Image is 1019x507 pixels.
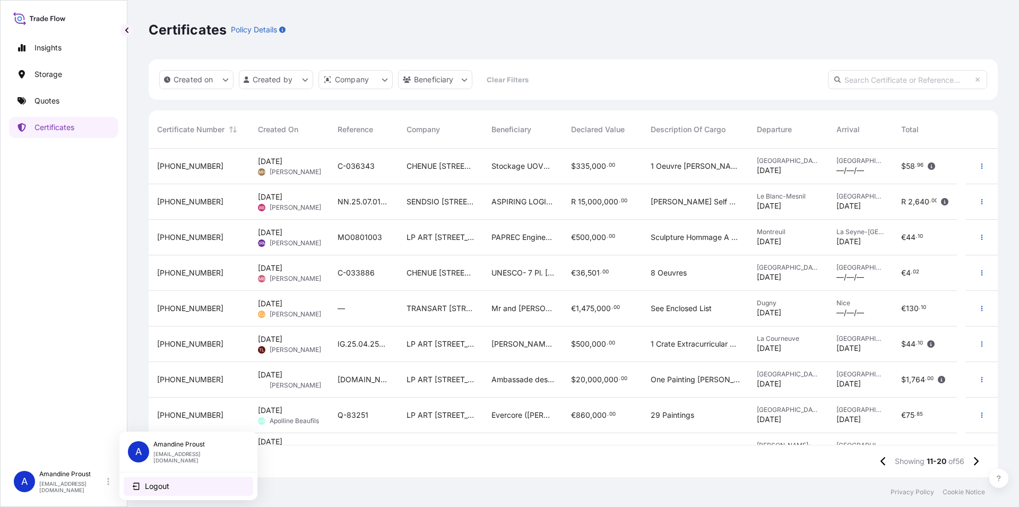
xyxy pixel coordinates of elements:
span: [DATE] [258,436,282,447]
button: Logout [124,477,253,496]
span: , [602,198,604,205]
span: 00 [609,413,616,416]
span: 500 [576,340,590,348]
span: [PHONE_NUMBER] [157,161,223,171]
span: UNESCO- 7 Pl. [GEOGRAPHIC_DATA], [GEOGRAPHIC_DATA] [491,268,554,278]
span: 1 Crate Extracurricular Activity Projective Reconstruction 26 B Transmission [PERSON_NAME] [651,339,740,349]
span: Mr and [PERSON_NAME] [491,303,554,314]
span: [PHONE_NUMBER] [157,303,223,314]
span: —/—/— [836,272,864,282]
span: Description Of Cargo [651,124,726,135]
span: 00 [609,341,615,345]
span: [DATE] [258,192,282,202]
span: [DATE] [258,298,282,309]
span: AB [259,416,265,426]
span: Dugny [757,299,819,307]
span: —/—/— [836,307,864,318]
span: . [607,164,608,167]
span: [GEOGRAPHIC_DATA] [836,406,884,414]
span: [DATE] [258,263,282,273]
span: Created On [258,124,298,135]
span: 44 [906,340,916,348]
span: . [929,199,931,203]
span: [DATE] [757,379,781,389]
span: Q-83251 [338,410,368,420]
span: 20 [576,376,585,383]
span: [PERSON_NAME] [270,274,321,283]
span: 11-20 [927,456,946,467]
span: [DATE] [836,236,861,247]
span: . [611,306,613,310]
span: [PHONE_NUMBER] [157,232,223,243]
button: Clear Filters [478,71,537,88]
span: Le Blanc-Mesnil [757,192,819,201]
span: 000 [597,305,611,312]
span: $ [571,340,576,348]
span: 000 [588,198,602,205]
p: Amandine Proust [39,470,105,478]
p: Policy Details [231,24,277,35]
span: 00 [609,235,615,238]
span: 8 Oeuvres [651,268,687,278]
span: . [619,199,620,203]
input: Search Certificate or Reference... [828,70,987,89]
span: MH [258,167,265,177]
span: IG.25.04.250078.TLE [338,339,390,349]
span: Total [901,124,919,135]
a: Insights [9,37,118,58]
span: [GEOGRAPHIC_DATA] [836,334,884,343]
span: Certificate Number [157,124,224,135]
span: . [919,306,920,310]
span: 85 [917,413,923,416]
span: . [600,270,602,274]
span: [DATE] [258,405,282,416]
span: € [571,269,576,277]
span: [DATE] [258,227,282,238]
span: 640 [915,198,929,205]
span: 000 [592,234,606,241]
span: , [585,376,588,383]
span: 000 [588,376,602,383]
span: [PERSON_NAME] [270,168,321,176]
span: [DATE] [836,343,861,354]
span: 00 [931,199,938,203]
span: Evercore ([PERSON_NAME]) [STREET_ADDRESS][PERSON_NAME] [491,410,554,420]
span: [DATE] [258,156,282,167]
span: [PERSON_NAME] [270,346,321,354]
span: [DATE] [757,236,781,247]
span: $ [901,340,906,348]
span: 4 [906,269,911,277]
span: . [619,377,620,381]
span: 00 [621,199,627,203]
a: Privacy Policy [891,488,934,496]
button: createdOn Filter options [159,70,234,89]
span: . [607,413,609,416]
span: 44 [906,234,916,241]
p: Beneficiary [414,74,454,85]
span: . [916,341,917,345]
span: , [590,162,592,170]
a: Certificates [9,117,118,138]
span: 1 Oeuvre [PERSON_NAME] [651,161,740,171]
span: € [901,305,906,312]
span: [DATE] [836,414,861,425]
span: € [901,269,906,277]
span: LP ART [STREET_ADDRESS] [407,374,474,385]
span: See Enclosed List [651,303,712,314]
span: [GEOGRAPHIC_DATA] [757,370,819,379]
span: € [901,234,906,241]
a: Storage [9,64,118,85]
span: 00 [602,270,609,274]
span: Company [407,124,440,135]
span: [GEOGRAPHIC_DATA] [757,263,819,272]
a: Cookie Notice [943,488,985,496]
span: 501 [588,269,600,277]
span: LP ART [STREET_ADDRESS] [407,232,474,243]
button: Sort [227,123,239,136]
span: [DOMAIN_NAME] [338,374,390,385]
span: Logout [145,481,169,492]
span: Reference [338,124,373,135]
span: LP ART [STREET_ADDRESS] [407,339,474,349]
span: € [571,411,576,419]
